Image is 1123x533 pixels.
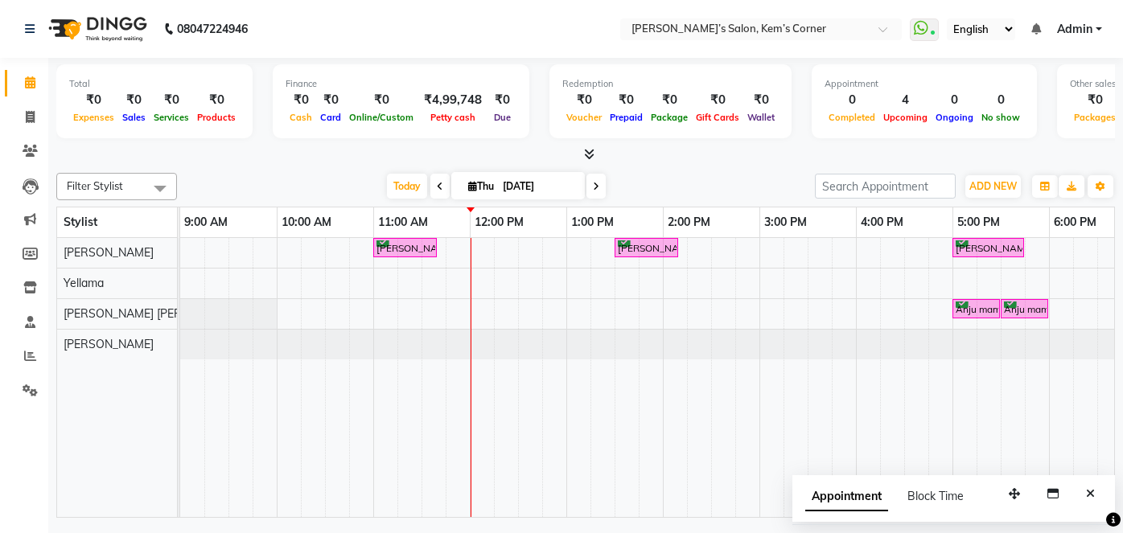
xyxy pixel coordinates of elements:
[69,112,118,123] span: Expenses
[879,112,932,123] span: Upcoming
[954,240,1022,256] div: [PERSON_NAME], TK02, 05:00 PM-05:45 PM, [DEMOGRAPHIC_DATA] hair cut with ([PERSON_NAME])
[286,91,316,109] div: ₹0
[41,6,151,51] img: logo
[375,240,435,256] div: [PERSON_NAME], TK01, 11:00 AM-11:40 AM, Haircut - [DEMOGRAPHIC_DATA] Hair Cut ([PERSON_NAME])
[743,91,779,109] div: ₹0
[664,211,714,234] a: 2:00 PM
[815,174,956,199] input: Search Appointment
[977,91,1024,109] div: 0
[1050,211,1100,234] a: 6:00 PM
[193,112,240,123] span: Products
[118,112,150,123] span: Sales
[64,306,247,321] span: [PERSON_NAME] [PERSON_NAME]
[67,179,123,192] span: Filter Stylist
[562,112,606,123] span: Voucher
[805,482,888,511] span: Appointment
[692,91,743,109] div: ₹0
[1070,112,1120,123] span: Packages
[1057,21,1092,38] span: Admin
[150,91,193,109] div: ₹0
[692,112,743,123] span: Gift Cards
[69,77,240,91] div: Total
[647,112,692,123] span: Package
[316,112,345,123] span: Card
[953,211,1004,234] a: 5:00 PM
[562,77,779,91] div: Redemption
[286,77,516,91] div: Finance
[743,112,779,123] span: Wallet
[426,112,479,123] span: Petty cash
[64,276,104,290] span: Yellama
[879,91,932,109] div: 4
[606,112,647,123] span: Prepaid
[286,112,316,123] span: Cash
[760,211,811,234] a: 3:00 PM
[825,77,1024,91] div: Appointment
[825,91,879,109] div: 0
[64,215,97,229] span: Stylist
[64,245,154,260] span: [PERSON_NAME]
[193,91,240,109] div: ₹0
[954,301,998,317] div: Anju mam f, TK03, 05:00 PM-05:30 PM, Manicure - Regular
[488,91,516,109] div: ₹0
[464,180,498,192] span: Thu
[490,112,515,123] span: Due
[825,112,879,123] span: Completed
[345,91,418,109] div: ₹0
[1079,482,1102,506] button: Close
[498,174,578,199] input: 2025-09-04
[932,112,977,123] span: Ongoing
[150,112,193,123] span: Services
[606,91,647,109] div: ₹0
[969,180,1017,192] span: ADD NEW
[1070,91,1120,109] div: ₹0
[907,489,964,503] span: Block Time
[177,6,248,51] b: 08047224946
[932,91,977,109] div: 0
[180,211,232,234] a: 9:00 AM
[69,91,118,109] div: ₹0
[1002,301,1047,317] div: Anju mam f, TK03, 05:30 PM-06:00 PM, Pedicure - Regular
[471,211,528,234] a: 12:00 PM
[345,112,418,123] span: Online/Custom
[616,240,677,256] div: [PERSON_NAME], TK04, 01:30 PM-02:10 PM, Haircut - [DEMOGRAPHIC_DATA] Hair Cut ([PERSON_NAME])
[118,91,150,109] div: ₹0
[374,211,432,234] a: 11:00 AM
[857,211,907,234] a: 4:00 PM
[387,174,427,199] span: Today
[316,91,345,109] div: ₹0
[647,91,692,109] div: ₹0
[567,211,618,234] a: 1:00 PM
[278,211,335,234] a: 10:00 AM
[562,91,606,109] div: ₹0
[977,112,1024,123] span: No show
[418,91,488,109] div: ₹4,99,748
[64,337,154,351] span: [PERSON_NAME]
[965,175,1021,198] button: ADD NEW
